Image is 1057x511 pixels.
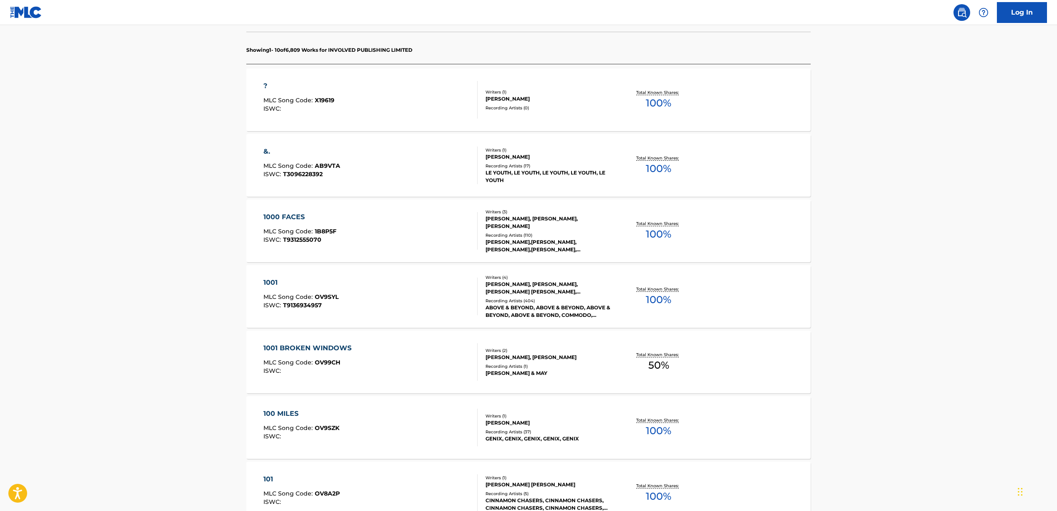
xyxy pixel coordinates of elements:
[486,163,612,169] div: Recording Artists ( 17 )
[246,46,412,54] p: Showing 1 - 10 of 6,809 Works for INVOLVED PUBLISHING LIMITED
[486,153,612,161] div: [PERSON_NAME]
[646,489,671,504] span: 100 %
[246,200,811,262] a: 1000 FACESMLC Song Code:1B8P5FISWC:T9312555070Writers (3)[PERSON_NAME], [PERSON_NAME], [PERSON_NA...
[486,274,612,281] div: Writers ( 4 )
[646,292,671,307] span: 100 %
[486,304,612,319] div: ABOVE & BEYOND, ABOVE & BEYOND, ABOVE & BEYOND, ABOVE & BEYOND, COMMODO, ROCKS FOE
[486,429,612,435] div: Recording Artists ( 37 )
[246,396,811,459] a: 100 MILESMLC Song Code:OV9SZKISWC:Writers (1)[PERSON_NAME]Recording Artists (37)GENIX, GENIX, GEN...
[283,236,321,243] span: T9312555070
[263,490,315,497] span: MLC Song Code :
[636,286,681,292] p: Total Known Shares:
[283,170,323,178] span: T3096228392
[486,481,612,488] div: [PERSON_NAME] [PERSON_NAME]
[315,424,339,432] span: OV9SZK
[263,498,283,506] span: ISWC :
[246,331,811,393] a: 1001 BROKEN WINDOWSMLC Song Code:OV99CHISWC:Writers (2)[PERSON_NAME], [PERSON_NAME]Recording Arti...
[246,68,811,131] a: ?MLC Song Code:X19619ISWC:Writers (1)[PERSON_NAME]Recording Artists (0)Total Known Shares:100%
[263,228,315,235] span: MLC Song Code :
[975,4,992,21] div: Help
[263,105,283,112] span: ISWC :
[263,278,339,288] div: 1001
[636,89,681,96] p: Total Known Shares:
[486,238,612,253] div: [PERSON_NAME],[PERSON_NAME], [PERSON_NAME],[PERSON_NAME], [PERSON_NAME],[PERSON_NAME], [PERSON_NA...
[263,433,283,440] span: ISWC :
[646,423,671,438] span: 100 %
[636,155,681,161] p: Total Known Shares:
[263,301,283,309] span: ISWC :
[1018,479,1023,504] div: Drag
[263,359,315,366] span: MLC Song Code :
[263,162,315,169] span: MLC Song Code :
[486,347,612,354] div: Writers ( 2 )
[636,352,681,358] p: Total Known Shares:
[486,354,612,361] div: [PERSON_NAME], [PERSON_NAME]
[636,220,681,227] p: Total Known Shares:
[486,232,612,238] div: Recording Artists ( 110 )
[315,359,340,366] span: OV99CH
[246,134,811,197] a: &.MLC Song Code:AB9VTAISWC:T3096228392Writers (1)[PERSON_NAME]Recording Artists (17)LE YOUTH, LE ...
[486,147,612,153] div: Writers ( 1 )
[486,298,612,304] div: Recording Artists ( 404 )
[486,369,612,377] div: [PERSON_NAME] & MAY
[486,209,612,215] div: Writers ( 3 )
[263,409,339,419] div: 100 MILES
[315,228,336,235] span: 1B8P5F
[486,281,612,296] div: [PERSON_NAME], [PERSON_NAME], [PERSON_NAME] [PERSON_NAME], [PERSON_NAME]
[646,161,671,176] span: 100 %
[263,236,283,243] span: ISWC :
[263,424,315,432] span: MLC Song Code :
[1015,471,1057,511] iframe: Chat Widget
[263,147,340,157] div: &.
[957,8,967,18] img: search
[263,293,315,301] span: MLC Song Code :
[486,215,612,230] div: [PERSON_NAME], [PERSON_NAME], [PERSON_NAME]
[486,419,612,427] div: [PERSON_NAME]
[246,265,811,328] a: 1001MLC Song Code:OV9SYLISWC:T9136934957Writers (4)[PERSON_NAME], [PERSON_NAME], [PERSON_NAME] [P...
[997,2,1047,23] a: Log In
[315,96,334,104] span: X19619
[263,96,315,104] span: MLC Song Code :
[486,105,612,111] div: Recording Artists ( 0 )
[263,81,334,91] div: ?
[646,227,671,242] span: 100 %
[486,169,612,184] div: LE YOUTH, LE YOUTH, LE YOUTH, LE YOUTH, LE YOUTH
[646,96,671,111] span: 100 %
[486,413,612,419] div: Writers ( 1 )
[315,162,340,169] span: AB9VTA
[953,4,970,21] a: Public Search
[263,170,283,178] span: ISWC :
[263,474,340,484] div: 101
[648,358,669,373] span: 50 %
[263,212,336,222] div: 1000 FACES
[486,95,612,103] div: [PERSON_NAME]
[636,417,681,423] p: Total Known Shares:
[10,6,42,18] img: MLC Logo
[486,89,612,95] div: Writers ( 1 )
[315,293,339,301] span: OV9SYL
[263,367,283,374] span: ISWC :
[486,363,612,369] div: Recording Artists ( 1 )
[636,483,681,489] p: Total Known Shares:
[486,435,612,443] div: GENIX, GENIX, GENIX, GENIX, GENIX
[263,343,356,353] div: 1001 BROKEN WINDOWS
[979,8,989,18] img: help
[315,490,340,497] span: OV8A2P
[486,475,612,481] div: Writers ( 1 )
[486,491,612,497] div: Recording Artists ( 5 )
[283,301,322,309] span: T9136934957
